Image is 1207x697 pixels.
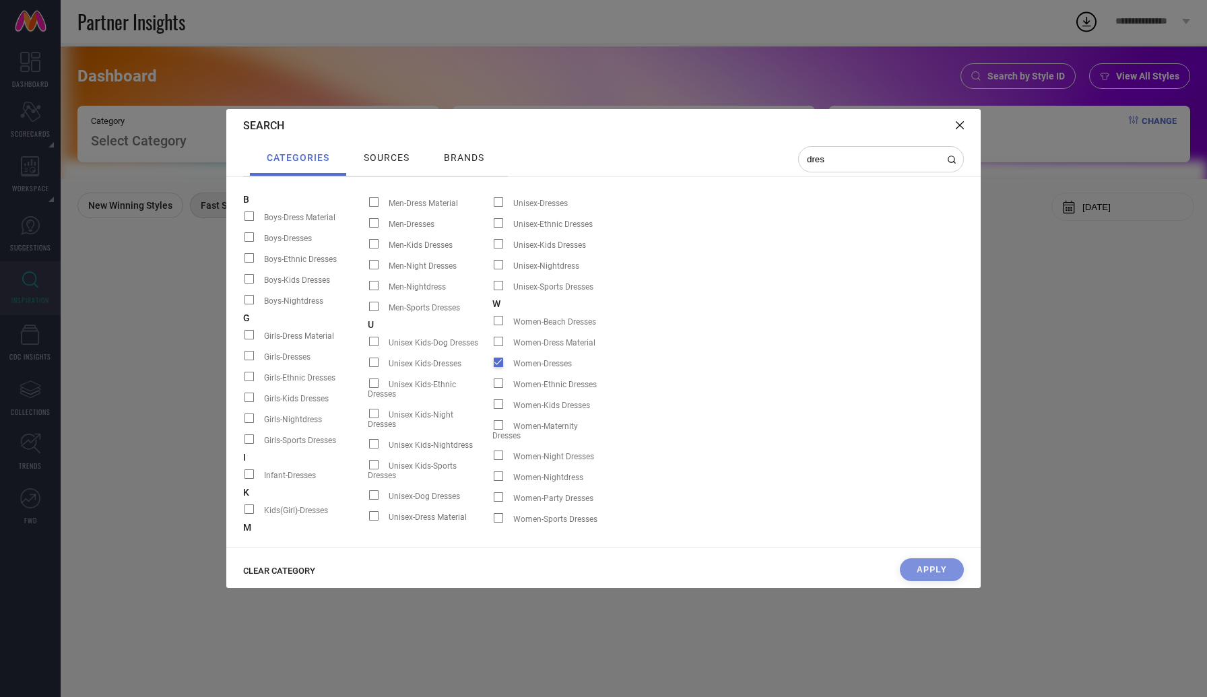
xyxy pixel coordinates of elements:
[492,422,578,440] span: Women-Maternity Dresses
[444,152,484,163] span: brands
[264,234,312,243] span: Boys-Dresses
[389,240,453,250] span: Men-Kids Dresses
[513,452,594,461] span: Women-Night Dresses
[513,359,572,368] span: Women-Dresses
[264,373,335,383] span: Girls-Ethnic Dresses
[264,471,316,480] span: Infant-Dresses
[389,440,473,450] span: Unisex Kids-Nightdress
[264,415,322,424] span: Girls-Nightdress
[264,296,323,306] span: Boys-Nightdress
[389,359,461,368] span: Unisex Kids-Dresses
[513,240,586,250] span: Unisex-Kids Dresses
[264,275,330,285] span: Boys-Kids Dresses
[264,506,328,515] span: Kids(Girl)-Dresses
[368,410,453,429] span: Unisex Kids-Night Dresses
[368,319,492,330] span: U
[513,261,579,271] span: Unisex-Nightdress
[806,154,940,165] input: Search categories
[264,255,337,264] span: Boys-Ethnic Dresses
[389,199,458,208] span: Men-Dress Material
[389,492,460,501] span: Unisex-Dog Dresses
[264,394,329,403] span: Girls-Kids Dresses
[389,261,457,271] span: Men-Night Dresses
[243,487,368,498] span: K
[513,338,595,347] span: Women-Dress Material
[368,461,457,480] span: Unisex Kids-Sports Dresses
[389,338,478,347] span: Unisex Kids-Dog Dresses
[513,282,593,292] span: Unisex-Sports Dresses
[389,303,460,312] span: Men-Sports Dresses
[243,194,368,205] span: B
[243,119,284,132] span: Search
[364,152,410,163] span: sources
[264,352,311,362] span: Girls-Dresses
[492,298,617,309] span: W
[264,436,336,445] span: Girls-Sports Dresses
[513,494,593,503] span: Women-Party Dresses
[513,515,597,524] span: Women-Sports Dresses
[243,522,368,533] span: M
[389,220,434,229] span: Men-Dresses
[513,199,568,208] span: Unisex-Dresses
[264,331,334,341] span: Girls-Dress Material
[389,512,467,522] span: Unisex-Dress Material
[368,380,456,399] span: Unisex Kids-Ethnic Dresses
[389,282,446,292] span: Men-Nightdress
[513,220,593,229] span: Unisex-Ethnic Dresses
[513,380,597,389] span: Women-Ethnic Dresses
[243,566,315,576] span: CLEAR CATEGORY
[243,312,368,323] span: G
[243,452,368,463] span: I
[267,152,329,163] span: categories
[513,401,590,410] span: Women-Kids Dresses
[264,213,335,222] span: Boys-Dress Material
[513,473,583,482] span: Women-Nightdress
[513,317,596,327] span: Women-Beach Dresses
